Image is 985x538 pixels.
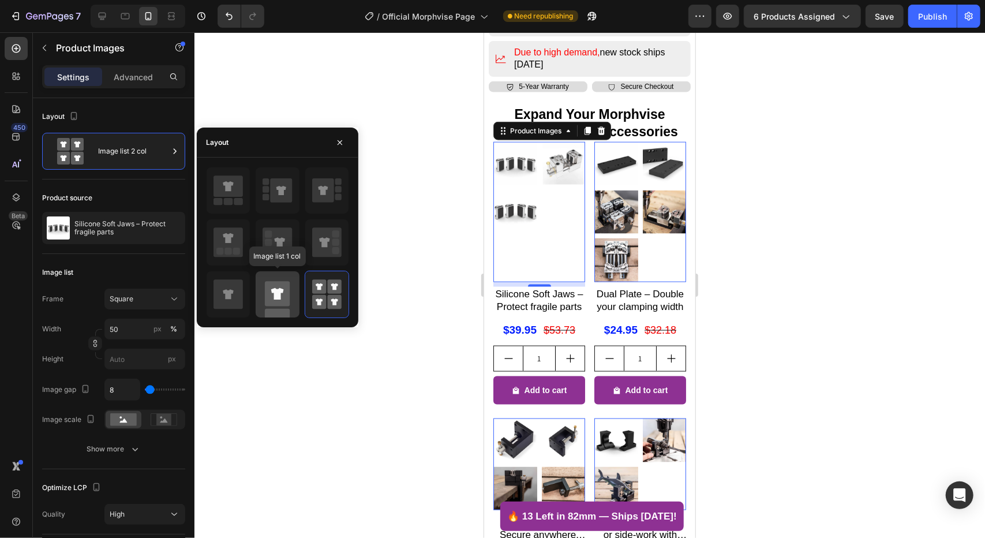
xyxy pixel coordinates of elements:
[9,211,28,221] div: Beta
[5,5,86,28] button: 7
[74,220,181,236] p: Silicone Soft Jaws – Protect fragile parts
[87,443,141,455] div: Show more
[946,481,973,509] div: Open Intercom Messenger
[42,267,73,278] div: Image list
[484,32,695,538] iframe: Design area
[105,379,140,400] input: Auto
[42,382,92,398] div: Image gap
[383,10,475,23] span: Official Morphvise Page
[76,9,81,23] p: 7
[42,109,81,125] div: Layout
[42,439,185,459] button: Show more
[57,71,89,83] p: Settings
[110,510,125,518] span: High
[918,10,947,23] div: Publish
[168,354,176,363] span: px
[218,5,264,28] div: Undo/Redo
[110,294,133,304] span: Square
[98,138,168,165] div: Image list 2 col
[42,193,92,203] div: Product source
[11,123,28,132] div: 450
[42,294,63,304] label: Frame
[908,5,957,28] button: Publish
[47,216,70,240] img: product feature img
[104,289,185,309] button: Square
[42,480,103,496] div: Optimize LCP
[56,41,154,55] p: Product Images
[206,137,229,148] div: Layout
[754,10,835,23] span: 6 products assigned
[515,11,574,21] span: Need republishing
[866,5,904,28] button: Save
[167,322,181,336] button: px
[875,12,894,21] span: Save
[153,324,162,334] div: px
[104,319,185,339] input: px%
[42,324,61,334] label: Width
[42,354,63,364] label: Height
[42,412,98,428] div: Image scale
[151,322,164,336] button: %
[744,5,861,28] button: 6 products assigned
[42,509,65,520] div: Quality
[377,10,380,23] span: /
[170,324,177,334] div: %
[104,504,185,525] button: High
[114,71,153,83] p: Advanced
[104,349,185,369] input: px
